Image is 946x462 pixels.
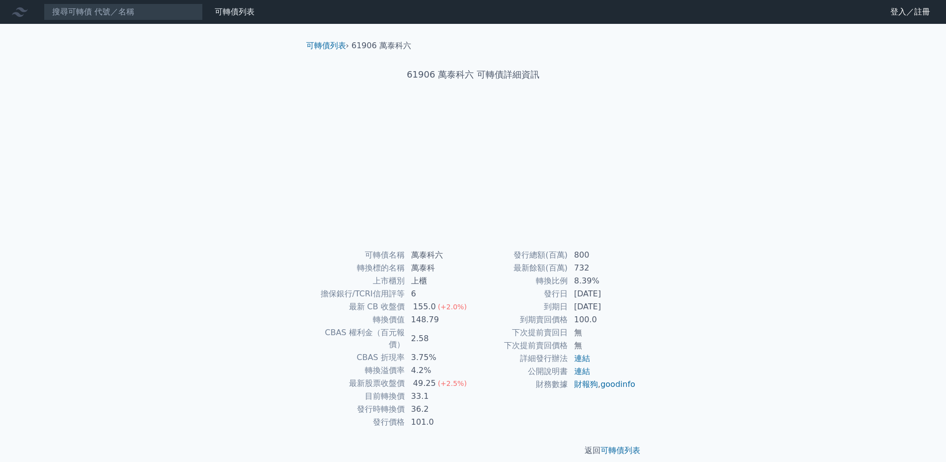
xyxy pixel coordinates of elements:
td: 36.2 [405,403,473,416]
li: › [306,40,349,52]
td: 800 [568,249,636,262]
td: 2.58 [405,326,473,351]
td: 下次提前賣回日 [473,326,568,339]
td: 100.0 [568,313,636,326]
td: [DATE] [568,300,636,313]
td: 上市櫃別 [310,275,405,287]
span: (+2.5%) [438,379,467,387]
td: , [568,378,636,391]
td: 發行時轉換價 [310,403,405,416]
td: 最新餘額(百萬) [473,262,568,275]
p: 返回 [298,445,648,457]
h1: 61906 萬泰科六 可轉債詳細資訊 [298,68,648,82]
td: 轉換溢價率 [310,364,405,377]
div: 49.25 [411,377,438,389]
td: 732 [568,262,636,275]
div: 155.0 [411,301,438,313]
td: 最新 CB 收盤價 [310,300,405,313]
td: 上櫃 [405,275,473,287]
td: CBAS 折現率 [310,351,405,364]
td: 擔保銀行/TCRI信用評等 [310,287,405,300]
td: 財務數據 [473,378,568,391]
td: 3.75% [405,351,473,364]
a: 財報狗 [574,379,598,389]
td: 萬泰科六 [405,249,473,262]
li: 61906 萬泰科六 [351,40,411,52]
td: 到期日 [473,300,568,313]
a: 可轉債列表 [215,7,255,16]
a: 登入／註冊 [882,4,938,20]
td: 發行日 [473,287,568,300]
td: 轉換比例 [473,275,568,287]
td: 轉換價值 [310,313,405,326]
td: 6 [405,287,473,300]
td: 4.2% [405,364,473,377]
span: (+2.0%) [438,303,467,311]
input: 搜尋可轉債 代號／名稱 [44,3,203,20]
td: 可轉債名稱 [310,249,405,262]
td: CBAS 權利金（百元報價） [310,326,405,351]
td: 到期賣回價格 [473,313,568,326]
td: 轉換標的名稱 [310,262,405,275]
td: 詳細發行辦法 [473,352,568,365]
td: 萬泰科 [405,262,473,275]
td: 公開說明書 [473,365,568,378]
td: 最新股票收盤價 [310,377,405,390]
a: 可轉債列表 [306,41,346,50]
td: 目前轉換價 [310,390,405,403]
a: goodinfo [601,379,635,389]
a: 連結 [574,354,590,363]
td: 33.1 [405,390,473,403]
td: 8.39% [568,275,636,287]
td: 101.0 [405,416,473,429]
td: 發行價格 [310,416,405,429]
td: 無 [568,326,636,339]
td: 無 [568,339,636,352]
a: 連結 [574,367,590,376]
td: 148.79 [405,313,473,326]
td: [DATE] [568,287,636,300]
td: 發行總額(百萬) [473,249,568,262]
a: 可轉債列表 [601,446,640,455]
td: 下次提前賣回價格 [473,339,568,352]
